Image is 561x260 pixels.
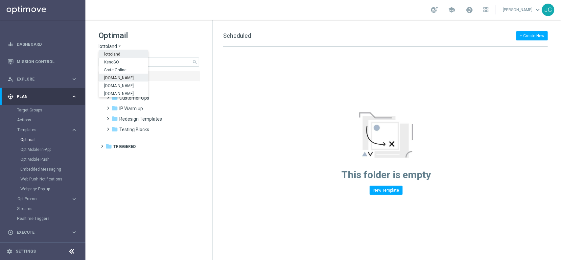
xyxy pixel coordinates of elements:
[542,4,554,16] div: JG
[71,93,77,100] i: keyboard_arrow_right
[111,115,118,122] i: folder
[448,6,455,13] span: school
[8,76,71,82] div: Explore
[111,94,118,101] i: folder
[7,42,78,47] button: equalizer Dashboard
[17,35,77,53] a: Dashboard
[502,5,542,15] a: [PERSON_NAME]keyboard_arrow_down
[8,94,13,100] i: gps_fixed
[17,107,68,113] a: Target Groups
[20,174,85,184] div: Web Push Notifications
[119,95,149,101] span: Customer Ops
[71,127,77,133] i: keyboard_arrow_right
[20,157,68,162] a: OptiMobile Push
[7,248,12,254] i: settings
[99,30,199,41] h1: Optimail
[17,117,68,123] a: Actions
[359,112,413,158] img: emptyStateManageTemplates.jpg
[17,127,78,132] button: Templates keyboard_arrow_right
[8,94,71,100] div: Plan
[17,77,71,81] span: Explore
[17,128,64,132] span: Templates
[20,184,85,194] div: Webpage Pop-up
[7,94,78,99] button: gps_fixed Plan keyboard_arrow_right
[20,145,85,154] div: OptiMobile In-App
[119,106,143,111] span: IP Warm up
[8,41,13,47] i: equalizer
[117,43,122,50] i: arrow_drop_down
[111,105,118,111] i: folder
[99,43,117,50] span: lottoland
[71,229,77,235] i: keyboard_arrow_right
[17,197,64,201] span: OptiPromo
[17,194,85,204] div: OptiPromo
[8,76,13,82] i: person_search
[71,196,77,202] i: keyboard_arrow_right
[71,76,77,82] i: keyboard_arrow_right
[20,137,68,142] a: Optimail
[20,154,85,164] div: OptiMobile Push
[17,204,85,214] div: Streams
[17,197,71,201] div: OptiPromo
[7,77,78,82] button: person_search Explore keyboard_arrow_right
[20,164,85,174] div: Embedded Messaging
[8,53,77,70] div: Mission Control
[17,53,77,70] a: Mission Control
[370,186,403,195] button: New Template
[105,143,112,150] i: folder
[99,43,122,50] button: lottoland arrow_drop_down
[99,58,199,67] input: Search Template
[20,147,68,152] a: OptiMobile In-App
[192,59,198,65] span: search
[534,6,541,13] span: keyboard_arrow_down
[17,230,71,234] span: Execute
[113,144,136,150] span: Triggered
[17,115,85,125] div: Actions
[20,186,68,192] a: Webpage Pop-up
[20,177,68,182] a: Web Push Notifications
[20,167,68,172] a: Embedded Messaging
[119,127,149,132] span: Testing Blocks
[20,135,85,145] div: Optimail
[17,128,71,132] div: Templates
[7,59,78,64] button: Mission Control
[17,105,85,115] div: Target Groups
[17,95,71,99] span: Plan
[17,214,85,224] div: Realtime Triggers
[7,230,78,235] button: play_circle_outline Execute keyboard_arrow_right
[16,249,36,253] a: Settings
[341,169,431,180] span: This folder is empty
[516,31,548,40] button: + Create New
[17,216,68,221] a: Realtime Triggers
[119,116,162,122] span: Redesign Templates
[223,32,251,39] span: Scheduled
[99,50,148,97] ng-dropdown-panel: Options list
[8,35,77,53] div: Dashboard
[17,196,78,201] button: OptiPromo keyboard_arrow_right
[8,229,13,235] i: play_circle_outline
[111,126,118,132] i: folder
[8,229,71,235] div: Execute
[17,206,68,211] a: Streams
[17,125,85,194] div: Templates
